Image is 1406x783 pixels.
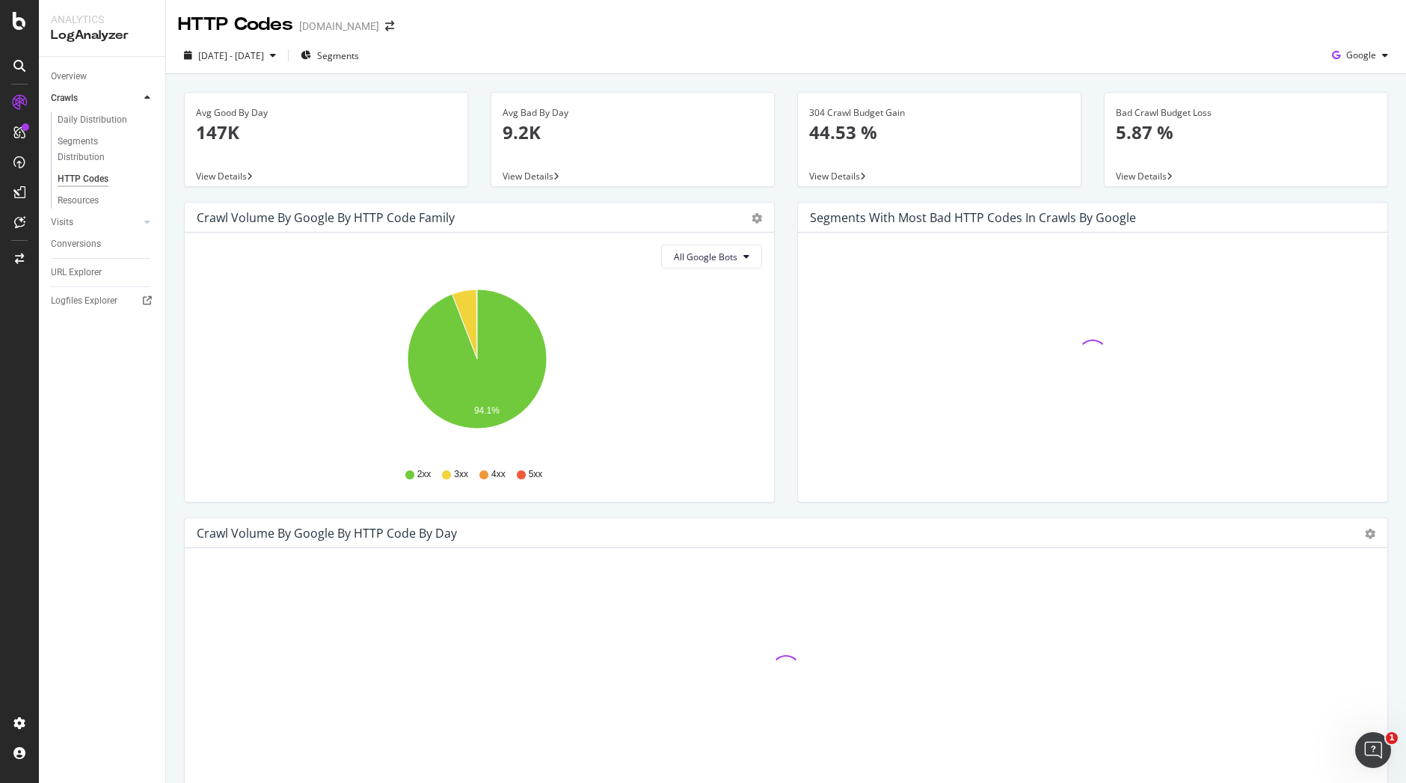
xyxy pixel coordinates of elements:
div: gear [752,213,762,224]
a: Conversions [51,236,155,252]
a: URL Explorer [51,265,155,280]
span: Segments [317,49,359,62]
a: Overview [51,69,155,85]
span: [DATE] - [DATE] [198,49,264,62]
div: Crawl Volume by google by HTTP Code Family [197,210,455,225]
div: URL Explorer [51,265,102,280]
span: View Details [503,170,553,182]
iframe: Intercom live chat [1355,732,1391,768]
div: Logfiles Explorer [51,293,117,309]
div: Daily Distribution [58,112,127,128]
p: 5.87 % [1116,120,1376,145]
span: 4xx [491,468,506,481]
p: 9.2K [503,120,763,145]
div: Overview [51,69,87,85]
div: Segments with most bad HTTP codes in Crawls by google [810,210,1136,225]
div: Conversions [51,236,101,252]
div: HTTP Codes [178,12,293,37]
span: 2xx [417,468,432,481]
button: All Google Bots [661,245,762,268]
div: [DOMAIN_NAME] [299,19,379,34]
span: 1 [1386,732,1398,744]
svg: A chart. [197,280,757,454]
a: Logfiles Explorer [51,293,155,309]
span: 5xx [529,468,543,481]
p: 147K [196,120,456,145]
a: Daily Distribution [58,112,155,128]
div: Visits [51,215,73,230]
a: HTTP Codes [58,171,155,187]
div: Crawl Volume by google by HTTP Code by Day [197,526,457,541]
button: Segments [295,43,365,67]
a: Visits [51,215,140,230]
button: Google [1326,43,1394,67]
a: Resources [58,193,155,209]
span: View Details [196,170,247,182]
div: Resources [58,193,99,209]
div: arrow-right-arrow-left [385,21,394,31]
div: Bad Crawl Budget Loss [1116,106,1376,120]
div: LogAnalyzer [51,27,153,44]
div: Segments Distribution [58,134,141,165]
div: Crawls [51,90,78,106]
text: 94.1% [474,406,500,417]
div: gear [1365,529,1375,539]
div: 304 Crawl Budget Gain [809,106,1069,120]
button: [DATE] - [DATE] [178,43,282,67]
p: 44.53 % [809,120,1069,145]
span: 3xx [454,468,468,481]
div: Avg Good By Day [196,106,456,120]
a: Segments Distribution [58,134,155,165]
div: Analytics [51,12,153,27]
span: View Details [1116,170,1167,182]
div: Avg Bad By Day [503,106,763,120]
div: HTTP Codes [58,171,108,187]
span: View Details [809,170,860,182]
span: All Google Bots [674,251,737,263]
span: Google [1346,49,1376,61]
a: Crawls [51,90,140,106]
